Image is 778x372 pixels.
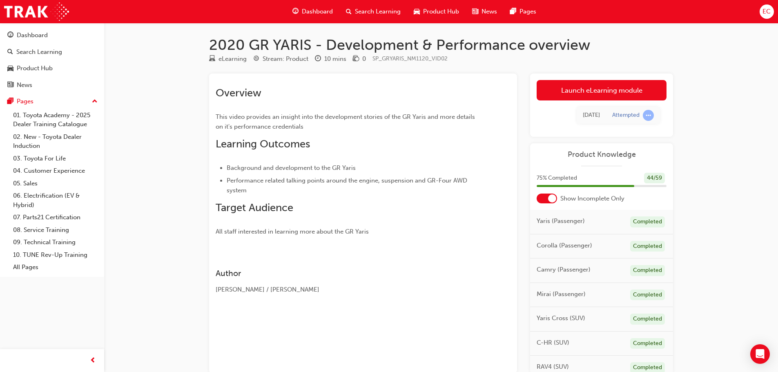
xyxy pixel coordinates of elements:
div: Stream: Product [263,54,308,64]
a: 10. TUNE Rev-Up Training [10,249,101,261]
h3: Author [216,269,481,278]
span: target-icon [253,56,259,63]
span: Performance related talking points around the engine, suspension and GR-Four AWD system [227,177,469,194]
div: Completed [630,290,665,301]
span: learningRecordVerb_ATTEMPT-icon [643,110,654,121]
a: news-iconNews [466,3,504,20]
span: news-icon [7,82,13,89]
a: 05. Sales [10,177,101,190]
span: 75 % Completed [537,174,577,183]
img: Trak [4,2,69,21]
a: Product Hub [3,61,101,76]
div: [PERSON_NAME] / [PERSON_NAME] [216,285,481,294]
span: Background and development to the GR Yaris [227,164,356,172]
button: Pages [3,94,101,109]
div: Completed [630,338,665,349]
div: Thu Aug 21 2025 08:32:43 GMT+1000 (Australian Eastern Standard Time) [583,111,600,120]
span: pages-icon [510,7,516,17]
span: Mirai (Passenger) [537,290,586,299]
span: news-icon [472,7,478,17]
h1: 2020 GR YARIS - Development & Performance overview [209,36,673,54]
span: News [482,7,497,16]
div: Search Learning [16,47,62,57]
a: All Pages [10,261,101,274]
span: Learning resource code [372,55,448,62]
a: 02. New - Toyota Dealer Induction [10,131,101,152]
a: 07. Parts21 Certification [10,211,101,224]
a: 08. Service Training [10,224,101,236]
a: Search Learning [3,45,101,60]
span: Yaris (Passenger) [537,216,585,226]
span: Corolla (Passenger) [537,241,592,250]
span: Camry (Passenger) [537,265,591,274]
div: News [17,80,32,90]
span: learningResourceType_ELEARNING-icon [209,56,215,63]
div: Completed [630,314,665,325]
span: search-icon [346,7,352,17]
span: clock-icon [315,56,321,63]
div: Dashboard [17,31,48,40]
a: Product Knowledge [537,150,667,159]
a: 09. Technical Training [10,236,101,249]
span: RAV4 (SUV) [537,362,569,372]
span: Pages [519,7,536,16]
div: 10 mins [324,54,346,64]
a: Dashboard [3,28,101,43]
div: Open Intercom Messenger [750,344,770,364]
div: Price [353,54,366,64]
a: 03. Toyota For Life [10,152,101,165]
div: Pages [17,97,33,106]
div: 0 [362,54,366,64]
div: 44 / 59 [644,173,665,184]
span: car-icon [7,65,13,72]
span: Product Hub [423,7,459,16]
span: Yaris Cross (SUV) [537,314,585,323]
a: 06. Electrification (EV & Hybrid) [10,189,101,211]
span: C-HR (SUV) [537,338,569,347]
a: search-iconSearch Learning [339,3,407,20]
span: Search Learning [355,7,401,16]
span: car-icon [414,7,420,17]
div: Completed [630,216,665,227]
span: Target Audience [216,201,293,214]
a: guage-iconDashboard [286,3,339,20]
a: car-iconProduct Hub [407,3,466,20]
div: Duration [315,54,346,64]
div: Product Hub [17,64,53,73]
div: Stream [253,54,308,64]
div: Type [209,54,247,64]
span: search-icon [7,49,13,56]
div: Completed [630,265,665,276]
div: Completed [630,241,665,252]
span: money-icon [353,56,359,63]
a: Launch eLearning module [537,80,667,100]
span: guage-icon [7,32,13,39]
span: up-icon [92,96,98,107]
button: DashboardSearch LearningProduct HubNews [3,26,101,94]
span: All staff interested in learning more about the GR Yaris [216,228,369,235]
a: 04. Customer Experience [10,165,101,177]
span: prev-icon [90,356,96,366]
a: News [3,78,101,93]
div: Attempted [612,111,640,119]
span: Overview [216,87,261,99]
span: Learning Outcomes [216,138,310,150]
span: pages-icon [7,98,13,105]
span: EC [762,7,771,16]
span: This video provides an insight into the development stories of the GR Yaris and more details on i... [216,113,477,130]
button: EC [760,4,774,19]
span: guage-icon [292,7,299,17]
a: 01. Toyota Academy - 2025 Dealer Training Catalogue [10,109,101,131]
span: Show Incomplete Only [560,194,624,203]
div: eLearning [218,54,247,64]
span: Dashboard [302,7,333,16]
a: pages-iconPages [504,3,543,20]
